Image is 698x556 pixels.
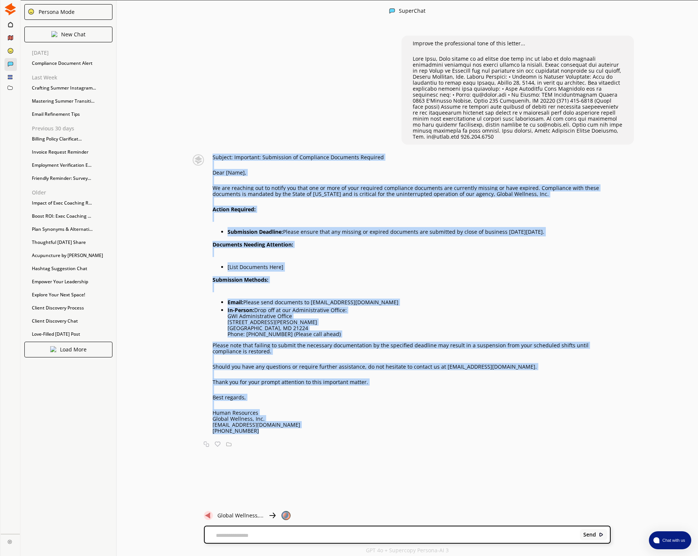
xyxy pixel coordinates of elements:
[213,276,268,283] strong: Submission Methods:
[50,346,56,352] img: Close
[213,410,611,416] p: Human Resources
[228,299,243,306] strong: Email:
[228,227,611,236] li: Please ensure that any missing or expired documents are submitted by close of business [DATE][DATE].
[282,511,291,520] img: Close
[213,342,611,354] p: Please note that failing to submit the necessary documentation by the specified deadline may resu...
[4,3,16,15] img: Close
[213,379,611,385] p: Thank you for your prompt attention to this important matter.
[213,422,611,428] p: [EMAIL_ADDRESS][DOMAIN_NAME]
[28,58,116,69] div: Compliance Document Alert
[366,547,449,553] p: GPT 4o + Supercopy Persona-AI 3
[228,228,283,235] strong: Submission Deadline:
[32,75,116,81] p: Last Week
[28,211,116,222] div: Boost ROI: Exec Coaching ...
[583,532,596,538] b: Send
[226,441,232,447] img: Save
[28,276,116,287] div: Empower Your Leadership
[215,441,220,447] img: Favorite
[28,8,34,15] img: Close
[28,173,116,184] div: Friendly Reminder: Survey...
[36,9,75,15] div: Persona Mode
[213,428,611,434] p: [PHONE_NUMBER]
[413,56,623,140] p: Lore Ipsu, Dolo sitame co ad elitse doe temp inc ut labo et dolo magnaali enimadmini veniamqui no...
[228,299,611,305] p: Please send documents to [EMAIL_ADDRESS][DOMAIN_NAME]
[28,237,116,248] div: Thoughtful [DATE] Share
[268,511,277,520] img: Close
[204,511,213,520] img: Close
[228,307,611,313] p: Drop off at our Administrative Office:
[228,331,611,337] p: Phone: [PHONE_NUMBER] (Please call ahead)
[28,302,116,314] div: Client Discovery Process
[228,306,254,314] strong: In-Person:
[28,197,116,209] div: Impact of Exec Coaching R...
[61,31,85,37] p: New Chat
[28,329,116,340] div: Love-Filled [DATE] Post
[649,531,691,549] button: atlas-launcher
[389,8,395,14] img: Close
[1,534,20,547] a: Close
[213,185,611,197] p: We are reaching out to notify you that one or more of your required compliance documents are curr...
[399,8,425,15] div: SuperChat
[32,190,116,196] p: Older
[213,395,611,401] p: Best regards,
[213,170,611,176] p: Dear [Name],
[28,224,116,235] div: Plan Synonyms & Alternati...
[213,154,611,160] p: Subject: Important: Submission of Compliance Documents Required
[60,347,87,353] p: Load More
[213,206,256,213] strong: Action Required:
[213,241,293,248] strong: Documents Needing Attention:
[28,315,116,327] div: Client Discovery Chat
[599,532,604,537] img: Close
[28,160,116,171] div: Employment Verification E...
[228,262,611,272] li: [List Documents Here]
[204,441,209,447] img: Copy
[28,250,116,261] div: Acupuncture by [PERSON_NAME]
[28,96,116,107] div: Mastering Summer Transiti...
[7,540,12,544] img: Close
[28,289,116,300] div: Explore Your Next Space!
[228,319,611,325] p: [STREET_ADDRESS][PERSON_NAME]
[659,537,687,543] span: Chat with us
[188,154,209,166] img: Close
[28,146,116,158] div: Invoice Request Reminder
[213,416,611,422] p: Global Wellness, Inc.
[213,364,611,370] p: Should you have any questions or require further assistance, do not hesitate to contact us at [EM...
[51,31,57,37] img: Close
[413,40,623,46] p: Improve the professional tone of this letter...
[32,126,116,132] p: Previous 30 days
[28,109,116,120] div: Email Refinement Tips
[228,325,611,331] p: [GEOGRAPHIC_DATA], MD 21224
[28,263,116,274] div: Hashtag Suggestion Chat
[28,82,116,94] div: Crafting Summer Instagram...
[32,50,116,56] p: [DATE]
[228,313,611,319] p: GWI Administrative Office
[217,513,264,519] p: Global Wellness,...
[28,133,116,145] div: Billing Policy Clarificat...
